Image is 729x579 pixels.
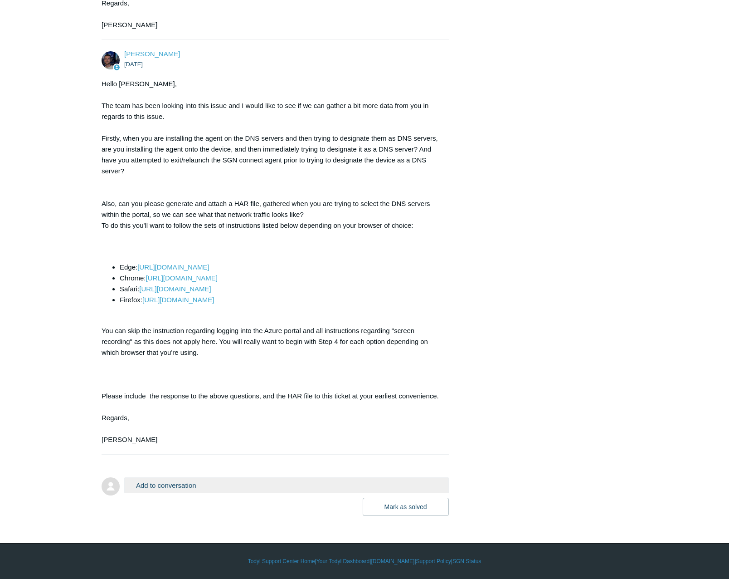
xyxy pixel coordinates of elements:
a: [URL][DOMAIN_NAME] [139,285,211,293]
div: Hello [PERSON_NAME], The team has been looking into this issue and I would like to see if we can ... [102,79,440,445]
span: Connor Davis [124,50,180,58]
a: [PERSON_NAME] [124,50,180,58]
time: 09/09/2025, 17:17 [124,61,143,68]
a: Support Policy [416,557,451,565]
li: Chrome: [120,273,440,284]
li: Firefox: [120,294,440,305]
a: Todyl Support Center Home [248,557,315,565]
button: Add to conversation [124,477,449,493]
button: Mark as solved [363,498,449,516]
a: SGN Status [452,557,481,565]
a: [URL][DOMAIN_NAME] [142,296,214,304]
a: [URL][DOMAIN_NAME] [146,274,218,282]
li: Edge: [120,262,440,273]
li: Safari: [120,284,440,294]
a: [URL][DOMAIN_NAME] [137,263,209,271]
a: Your Todyl Dashboard [316,557,369,565]
a: [DOMAIN_NAME] [371,557,414,565]
div: | | | | [102,557,627,565]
